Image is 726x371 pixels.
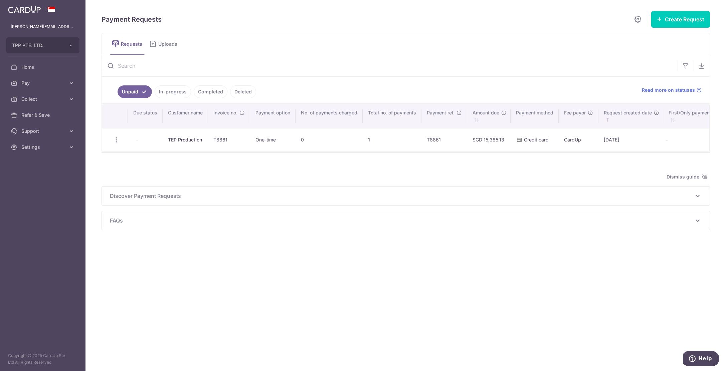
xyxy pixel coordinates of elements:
span: Payment option [255,109,290,116]
span: Help [15,5,29,11]
span: Collect [21,96,65,102]
span: Discover Payment Requests [110,192,694,200]
img: CardUp [8,5,41,13]
td: SGD 15,385.13 [467,128,511,151]
td: [DATE] [598,128,663,151]
a: Read more on statuses [642,87,702,93]
a: Unpaid [118,85,152,98]
a: Requests [110,33,145,55]
td: 0 [296,128,363,151]
th: Due status [128,104,163,128]
a: In-progress [155,85,191,98]
th: Request created date : activate to sort column ascending [598,104,663,128]
h5: Payment Requests [102,14,162,25]
p: Discover Payment Requests [110,192,702,200]
th: Payment ref. [421,104,467,128]
td: TEP Production [163,128,208,151]
p: FAQs [110,217,702,225]
span: Request created date [604,109,652,116]
span: No. of payments charged [301,109,357,116]
span: Invoice no. [213,109,237,116]
span: Uploads [158,41,182,47]
td: 1 [363,128,421,151]
span: Amount due [473,109,499,116]
span: Requests [121,41,145,47]
p: [PERSON_NAME][EMAIL_ADDRESS][DOMAIN_NAME] [11,23,75,30]
th: Invoice no. [208,104,250,128]
a: Uploads [147,33,182,55]
span: Payment ref. [427,109,455,116]
span: Refer & Save [21,112,65,118]
span: TPP PTE. LTD. [12,42,61,49]
th: Total no. of payments [363,104,421,128]
button: TPP PTE. LTD. [6,37,79,53]
span: Home [21,64,65,70]
th: Fee payor [559,104,598,128]
a: Deleted [230,85,256,98]
td: T8861 [421,128,467,151]
td: One-time [250,128,296,151]
span: Dismiss guide [667,173,707,181]
span: Credit card [524,137,549,142]
td: CardUp [559,128,598,151]
span: Pay [21,80,65,86]
span: Support [21,128,65,134]
input: Search [102,55,678,76]
span: Total no. of payments [368,109,416,116]
span: FAQs [110,217,694,225]
span: Read more on statuses [642,87,695,93]
iframe: Opens a widget where you can find more information [683,351,719,368]
th: Amount due : activate to sort column ascending [467,104,511,128]
span: Settings [21,144,65,150]
button: Create Request [651,11,710,28]
th: No. of payments charged [296,104,363,128]
span: Fee payor [564,109,586,116]
a: Completed [194,85,227,98]
td: T8861 [208,128,250,151]
th: Payment method [511,104,559,128]
th: Payment option [250,104,296,128]
th: Customer name [163,104,208,128]
span: - [133,135,141,144]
